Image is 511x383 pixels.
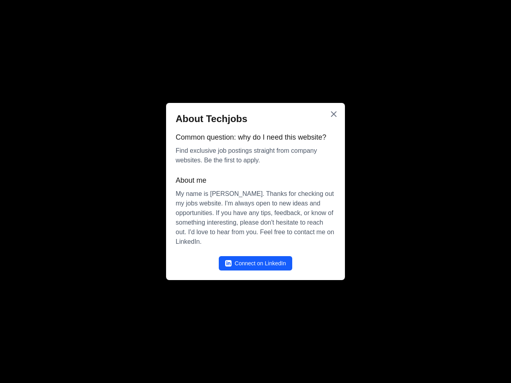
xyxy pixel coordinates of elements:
[176,132,335,143] h3: Common question: why do I need this website?
[176,189,335,247] p: My name is [PERSON_NAME]. Thanks for checking out my jobs website. I'm always open to new ideas a...
[176,146,335,165] p: Find exclusive job postings straight from company websites. Be the first to apply.
[176,113,335,125] h2: About Techjobs
[219,256,292,270] a: Connect on LinkedIn
[176,175,335,186] h3: About me
[329,109,339,119] button: Close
